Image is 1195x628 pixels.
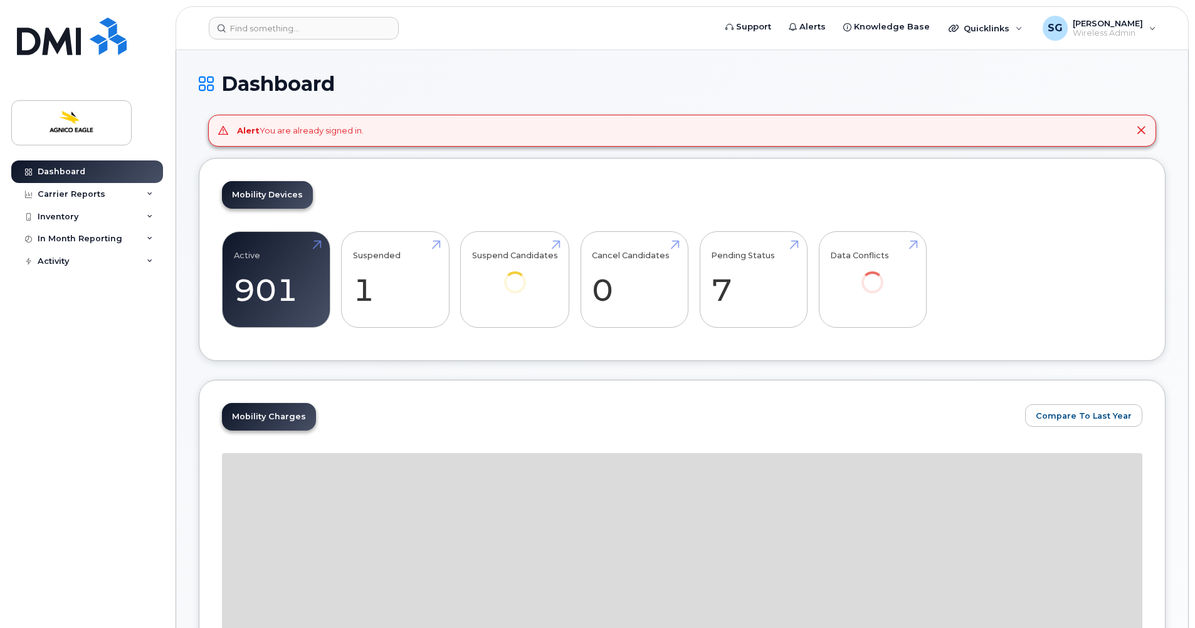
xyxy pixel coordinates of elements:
h1: Dashboard [199,73,1166,95]
strong: Alert [237,125,260,135]
span: Compare To Last Year [1036,410,1132,422]
a: Data Conflicts [830,238,915,310]
a: Cancel Candidates 0 [592,238,676,321]
a: Pending Status 7 [711,238,796,321]
a: Mobility Charges [222,403,316,431]
div: You are already signed in. [237,125,364,137]
a: Mobility Devices [222,181,313,209]
a: Active 901 [234,238,318,321]
a: Suspend Candidates [472,238,558,310]
button: Compare To Last Year [1025,404,1142,427]
a: Suspended 1 [353,238,438,321]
